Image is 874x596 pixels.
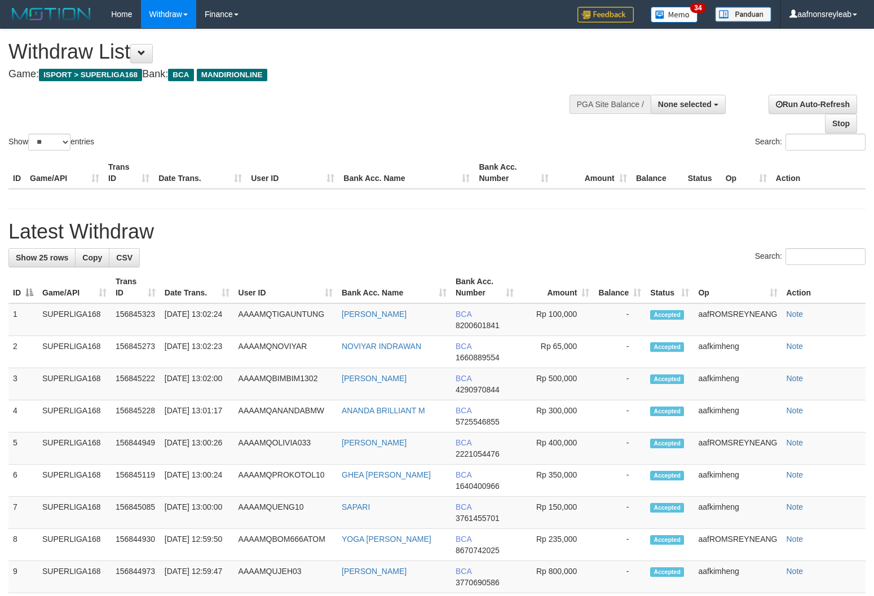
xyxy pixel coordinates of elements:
[197,69,267,81] span: MANDIRIONLINE
[594,368,646,400] td: -
[694,400,782,432] td: aafkimheng
[650,310,684,320] span: Accepted
[234,561,337,593] td: AAAAMQUJEH03
[8,529,38,561] td: 8
[594,432,646,465] td: -
[694,303,782,336] td: aafROMSREYNEANG
[342,342,421,351] a: NOVIYAR INDRAWAN
[755,248,866,265] label: Search:
[690,3,705,13] span: 34
[234,303,337,336] td: AAAAMQTIGAUNTUNG
[38,368,111,400] td: SUPERLIGA168
[451,271,518,303] th: Bank Acc. Number: activate to sort column ascending
[787,310,804,319] a: Note
[787,438,804,447] a: Note
[456,449,500,458] span: Copy 2221054476 to clipboard
[650,407,684,416] span: Accepted
[650,374,684,384] span: Accepted
[456,482,500,491] span: Copy 1640400966 to clipboard
[694,529,782,561] td: aafROMSREYNEANG
[16,253,68,262] span: Show 25 rows
[234,271,337,303] th: User ID: activate to sort column ascending
[8,561,38,593] td: 9
[168,69,193,81] span: BCA
[160,336,234,368] td: [DATE] 13:02:23
[650,439,684,448] span: Accepted
[234,400,337,432] td: AAAAMQANANDABMW
[234,497,337,529] td: AAAAMQUENG10
[160,368,234,400] td: [DATE] 13:02:00
[594,529,646,561] td: -
[38,497,111,529] td: SUPERLIGA168
[342,374,407,383] a: [PERSON_NAME]
[160,303,234,336] td: [DATE] 13:02:24
[104,157,154,189] th: Trans ID
[82,253,102,262] span: Copy
[8,400,38,432] td: 4
[111,432,160,465] td: 156844949
[160,561,234,593] td: [DATE] 12:59:47
[25,157,104,189] th: Game/API
[683,157,721,189] th: Status
[785,134,866,151] input: Search:
[456,438,471,447] span: BCA
[38,432,111,465] td: SUPERLIGA168
[38,400,111,432] td: SUPERLIGA168
[38,271,111,303] th: Game/API: activate to sort column ascending
[8,368,38,400] td: 3
[456,342,471,351] span: BCA
[38,529,111,561] td: SUPERLIGA168
[8,6,94,23] img: MOTION_logo.png
[8,465,38,497] td: 6
[160,400,234,432] td: [DATE] 13:01:17
[787,502,804,511] a: Note
[38,561,111,593] td: SUPERLIGA168
[518,368,594,400] td: Rp 500,000
[715,7,771,22] img: panduan.png
[518,400,594,432] td: Rp 300,000
[234,336,337,368] td: AAAAMQNOVIYAR
[111,497,160,529] td: 156845085
[234,465,337,497] td: AAAAMQPROKOTOL10
[825,114,857,133] a: Stop
[518,336,594,368] td: Rp 65,000
[456,321,500,330] span: Copy 8200601841 to clipboard
[28,134,70,151] select: Showentries
[755,134,866,151] label: Search:
[694,561,782,593] td: aafkimheng
[8,432,38,465] td: 5
[456,502,471,511] span: BCA
[160,271,234,303] th: Date Trans.: activate to sort column ascending
[474,157,553,189] th: Bank Acc. Number
[116,253,133,262] span: CSV
[787,567,804,576] a: Note
[570,95,651,114] div: PGA Site Balance /
[456,578,500,587] span: Copy 3770690586 to clipboard
[111,368,160,400] td: 156845222
[8,157,25,189] th: ID
[518,432,594,465] td: Rp 400,000
[721,157,771,189] th: Op
[694,497,782,529] td: aafkimheng
[694,368,782,400] td: aafkimheng
[38,336,111,368] td: SUPERLIGA168
[650,535,684,545] span: Accepted
[651,7,698,23] img: Button%20Memo.svg
[8,248,76,267] a: Show 25 rows
[109,248,140,267] a: CSV
[518,497,594,529] td: Rp 150,000
[342,470,431,479] a: GHEA [PERSON_NAME]
[518,303,594,336] td: Rp 100,000
[650,342,684,352] span: Accepted
[342,535,431,544] a: YOGA [PERSON_NAME]
[342,567,407,576] a: [PERSON_NAME]
[650,503,684,513] span: Accepted
[694,336,782,368] td: aafkimheng
[456,310,471,319] span: BCA
[342,406,425,415] a: ANANDA BRILLIANT M
[787,406,804,415] a: Note
[594,465,646,497] td: -
[456,374,471,383] span: BCA
[694,465,782,497] td: aafkimheng
[594,400,646,432] td: -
